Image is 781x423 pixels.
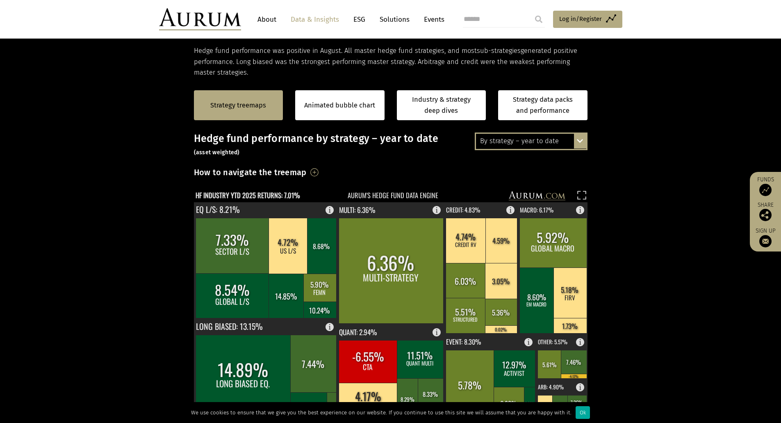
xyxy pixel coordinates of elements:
small: (asset weighted) [194,149,240,156]
a: Solutions [376,12,414,27]
img: Access Funds [759,184,772,196]
span: Log in/Register [559,14,602,24]
a: Strategy treemaps [210,100,266,111]
img: Aurum [159,8,241,30]
a: Log in/Register [553,11,622,28]
h3: How to navigate the treemap [194,165,307,179]
a: Animated bubble chart [304,100,375,111]
img: Sign up to our newsletter [759,235,772,247]
p: Hedge fund performance was positive in August. All master hedge fund strategies, and most generat... [194,46,587,78]
a: About [253,12,280,27]
a: Funds [754,176,777,196]
a: Industry & strategy deep dives [397,90,486,120]
a: Sign up [754,227,777,247]
a: Data & Insights [287,12,343,27]
a: Events [420,12,444,27]
div: Share [754,202,777,221]
a: ESG [349,12,369,27]
img: Share this post [759,209,772,221]
h3: Hedge fund performance by strategy – year to date [194,133,587,157]
span: sub-strategies [477,47,521,55]
a: Strategy data packs and performance [498,90,587,120]
div: By strategy – year to date [476,134,586,149]
div: Ok [576,406,590,419]
input: Submit [531,11,547,27]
